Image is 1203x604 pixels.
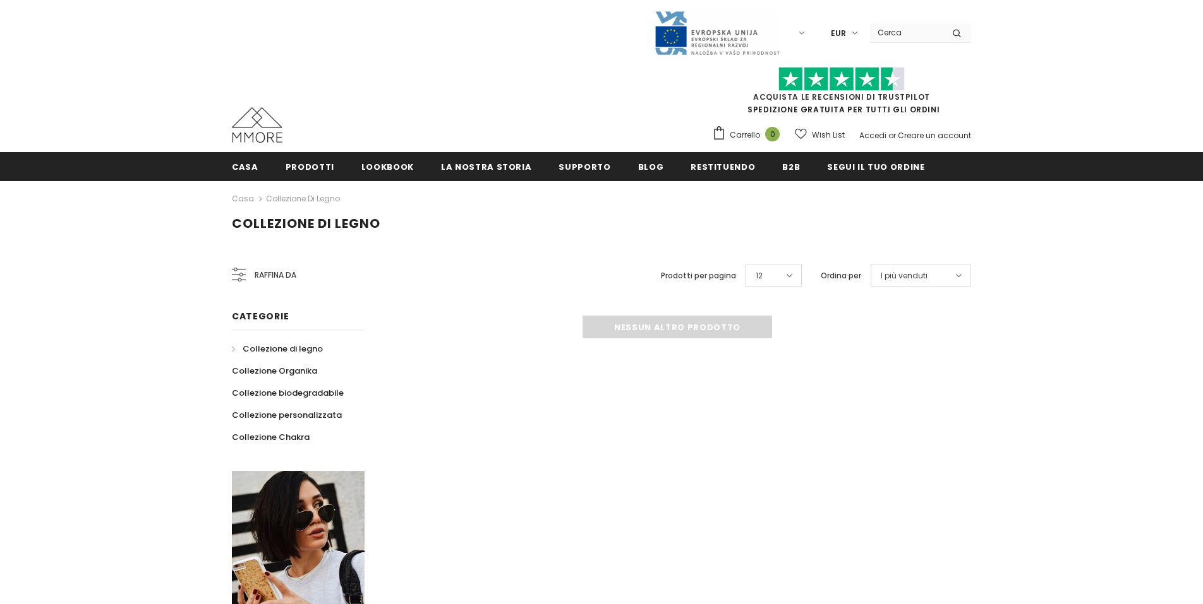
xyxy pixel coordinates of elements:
a: Restituendo [691,152,755,181]
a: Collezione di legno [266,193,340,204]
span: I più venduti [881,269,928,282]
span: 0 [765,127,780,141]
span: Categorie [232,310,289,323]
a: Segui il tuo ordine [827,152,924,181]
img: Fidati di Pilot Stars [778,67,905,92]
img: Javni Razpis [654,10,780,56]
a: Carrello 0 [712,126,786,145]
span: Collezione biodegradabile [232,387,344,399]
span: Collezione di legno [243,343,323,355]
span: Restituendo [691,161,755,173]
span: Casa [232,161,258,173]
a: La nostra storia [441,152,531,181]
a: Collezione biodegradabile [232,382,344,404]
a: Blog [638,152,664,181]
a: Collezione Chakra [232,426,310,448]
span: Raffina da [255,268,296,282]
a: Casa [232,191,254,206]
a: B2B [782,152,800,181]
a: Accedi [859,130,886,141]
span: SPEDIZIONE GRATUITA PER TUTTI GLI ORDINI [712,73,971,115]
span: Prodotti [286,161,334,173]
span: Collezione personalizzata [232,409,342,421]
a: supporto [559,152,610,181]
span: La nostra storia [441,161,531,173]
span: Lookbook [361,161,414,173]
span: Collezione Organika [232,365,317,377]
span: Segui il tuo ordine [827,161,924,173]
a: Acquista le recensioni di TrustPilot [753,92,930,102]
a: Wish List [795,124,845,146]
span: Collezione Chakra [232,431,310,443]
a: Javni Razpis [654,27,780,38]
span: Wish List [812,129,845,141]
span: 12 [756,269,763,282]
span: Carrello [730,129,760,141]
span: B2B [782,161,800,173]
label: Prodotti per pagina [661,269,736,282]
a: Lookbook [361,152,414,181]
a: Creare un account [898,130,971,141]
a: Prodotti [286,152,334,181]
span: supporto [559,161,610,173]
a: Collezione di legno [232,338,323,360]
span: or [888,130,896,141]
a: Collezione personalizzata [232,404,342,426]
a: Collezione Organika [232,360,317,382]
span: Blog [638,161,664,173]
span: EUR [831,27,846,40]
img: Casi MMORE [232,107,282,143]
span: Collezione di legno [232,215,380,232]
label: Ordina per [821,269,861,282]
input: Search Site [870,23,943,42]
a: Casa [232,152,258,181]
